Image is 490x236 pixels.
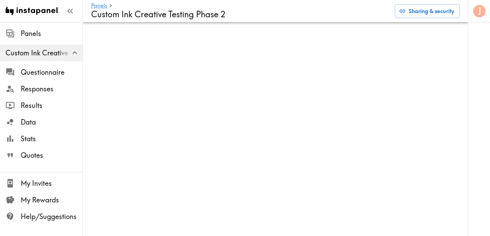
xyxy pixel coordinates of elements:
span: Custom Ink Creative Testing Phase 2 [6,48,82,58]
span: Results [21,101,82,110]
span: Panels [21,29,82,38]
span: Data [21,117,82,127]
button: Sharing & security [395,4,460,18]
span: Responses [21,84,82,94]
span: Help/Suggestions [21,212,82,221]
span: J [478,5,481,17]
span: Stats [21,134,82,144]
button: J [472,4,486,18]
span: My Rewards [21,195,82,205]
h4: Custom Ink Creative Testing Phase 2 [91,9,389,19]
span: My Invites [21,179,82,188]
a: Panels [91,3,107,9]
span: Questionnaire [21,67,82,77]
span: Quotes [21,151,82,160]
